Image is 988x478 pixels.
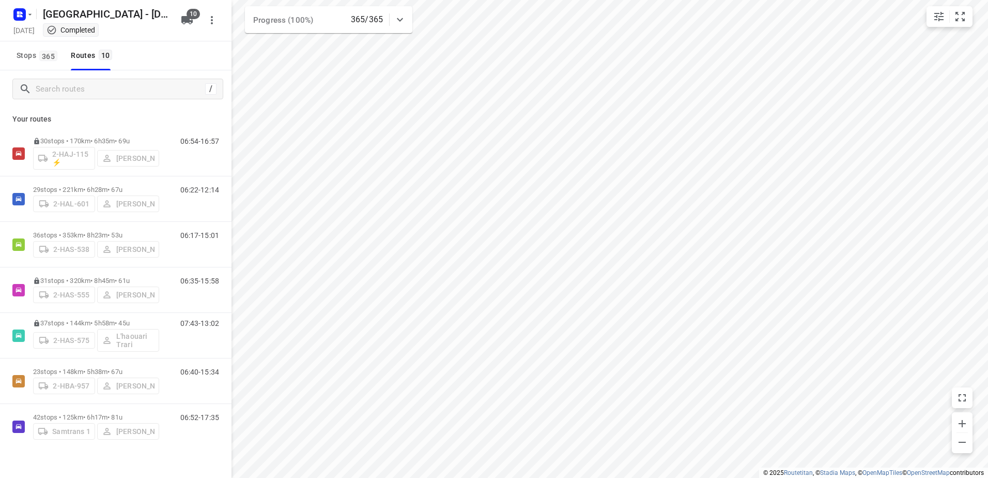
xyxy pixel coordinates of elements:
[33,231,159,239] p: 36 stops • 353km • 8h23m • 53u
[180,231,219,240] p: 06:17-15:01
[202,10,222,31] button: More
[33,277,159,285] p: 31 stops • 320km • 8h45m • 61u
[187,9,200,19] span: 10
[180,186,219,194] p: 06:22-12:14
[33,137,159,145] p: 30 stops • 170km • 6h35m • 69u
[245,6,412,33] div: Progress (100%)365/365
[33,186,159,193] p: 29 stops • 221km • 6h28m • 67u
[180,137,219,145] p: 06:54-16:57
[929,6,949,27] button: Map settings
[820,469,855,476] a: Stadia Maps
[71,49,115,62] div: Routes
[180,413,219,422] p: 06:52-17:35
[784,469,813,476] a: Routetitan
[205,83,217,95] div: /
[927,6,972,27] div: small contained button group
[17,49,60,62] span: Stops
[39,51,57,61] span: 365
[47,25,95,35] div: This project completed. You cannot make any changes to it.
[33,413,159,421] p: 42 stops • 125km • 6h17m • 81u
[12,114,219,125] p: Your routes
[36,81,205,97] input: Search routes
[763,469,984,476] li: © 2025 , © , © © contributors
[180,368,219,376] p: 06:40-15:34
[33,368,159,376] p: 23 stops • 148km • 5h38m • 67u
[907,469,950,476] a: OpenStreetMap
[99,50,113,60] span: 10
[180,277,219,285] p: 06:35-15:58
[351,13,383,26] p: 365/365
[177,10,197,31] button: 10
[180,319,219,327] p: 07:43-13:02
[33,319,159,327] p: 37 stops • 144km • 5h58m • 45u
[950,6,970,27] button: Fit zoom
[253,16,313,25] span: Progress (100%)
[862,469,902,476] a: OpenMapTiles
